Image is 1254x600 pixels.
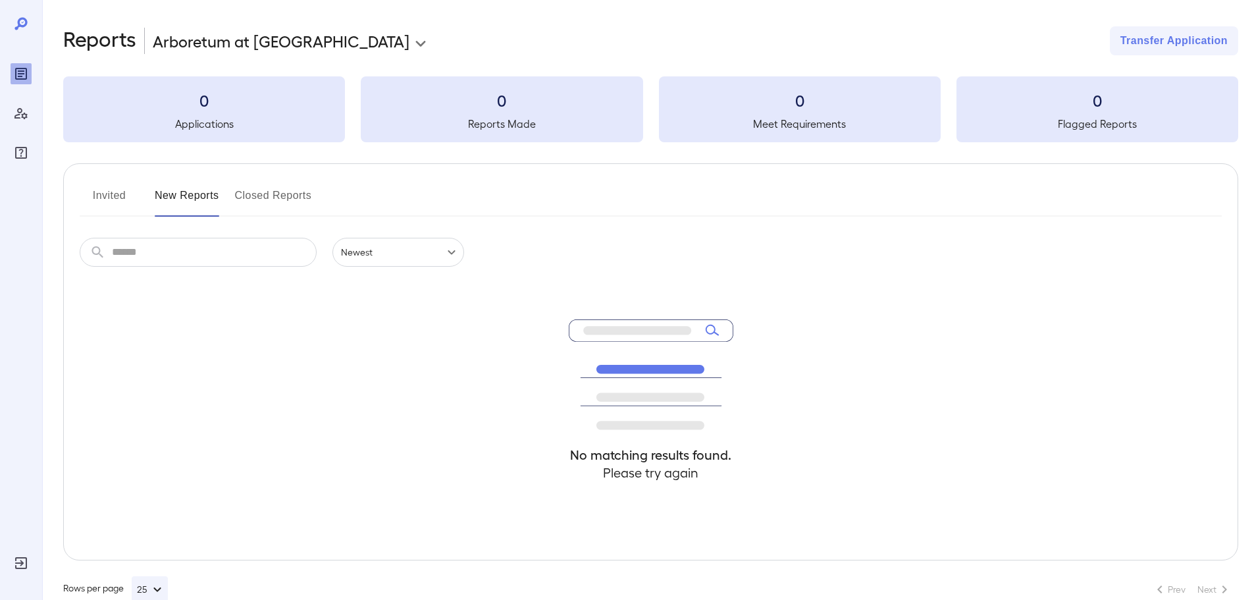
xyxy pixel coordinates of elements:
[80,185,139,217] button: Invited
[11,553,32,574] div: Log Out
[11,103,32,124] div: Manage Users
[659,90,941,111] h3: 0
[1110,26,1238,55] button: Transfer Application
[63,76,1238,142] summary: 0Applications0Reports Made0Meet Requirements0Flagged Reports
[63,116,345,132] h5: Applications
[569,446,733,464] h4: No matching results found.
[332,238,464,267] div: Newest
[11,142,32,163] div: FAQ
[956,90,1238,111] h3: 0
[153,30,409,51] p: Arboretum at [GEOGRAPHIC_DATA]
[11,63,32,84] div: Reports
[569,464,733,481] h4: Please try again
[361,90,642,111] h3: 0
[155,185,219,217] button: New Reports
[63,26,136,55] h2: Reports
[361,116,642,132] h5: Reports Made
[659,116,941,132] h5: Meet Requirements
[63,90,345,111] h3: 0
[956,116,1238,132] h5: Flagged Reports
[1146,579,1238,600] nav: pagination navigation
[235,185,312,217] button: Closed Reports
